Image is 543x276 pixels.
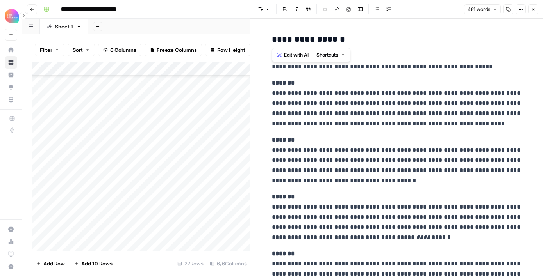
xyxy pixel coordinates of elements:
[316,51,338,58] span: Shortcuts
[174,257,207,270] div: 27 Rows
[284,51,309,58] span: Edit with AI
[68,44,95,56] button: Sort
[217,46,245,54] span: Row Height
[5,56,17,69] a: Browse
[5,94,17,106] a: Your Data
[5,81,17,94] a: Opportunities
[274,50,312,60] button: Edit with AI
[313,50,348,60] button: Shortcuts
[81,260,113,267] span: Add 10 Rows
[73,46,83,54] span: Sort
[5,9,19,23] img: Alliance Logo
[98,44,141,56] button: 6 Columns
[468,6,490,13] span: 481 words
[5,69,17,81] a: Insights
[40,19,88,34] a: Sheet 1
[5,6,17,26] button: Workspace: Alliance
[70,257,117,270] button: Add 10 Rows
[205,44,250,56] button: Row Height
[110,46,136,54] span: 6 Columns
[207,257,250,270] div: 6/6 Columns
[5,248,17,260] a: Learning Hub
[43,260,65,267] span: Add Row
[40,46,52,54] span: Filter
[55,23,73,30] div: Sheet 1
[5,260,17,273] button: Help + Support
[157,46,197,54] span: Freeze Columns
[35,44,64,56] button: Filter
[5,223,17,235] a: Settings
[464,4,501,14] button: 481 words
[32,257,70,270] button: Add Row
[145,44,202,56] button: Freeze Columns
[5,44,17,56] a: Home
[5,235,17,248] a: Usage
